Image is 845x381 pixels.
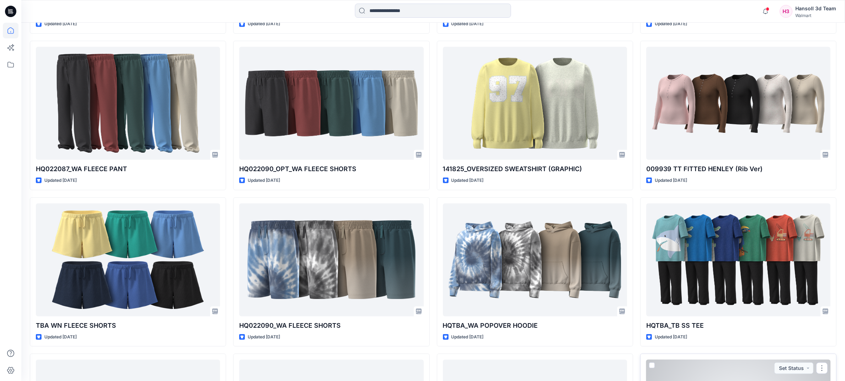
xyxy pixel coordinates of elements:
[646,164,830,174] p: 009939 TT FITTED HENLEY (Rib Ver)
[36,203,220,316] a: TBA WN FLEECE SHORTS
[646,203,830,316] a: HQTBA_TB SS TEE
[239,164,423,174] p: HQ022090_OPT_WA FLEECE SHORTS
[44,20,77,28] p: Updated [DATE]
[239,321,423,331] p: HQ022090_WA FLEECE SHORTS
[780,5,792,18] div: H3
[239,47,423,160] a: HQ022090_OPT_WA FLEECE SHORTS
[36,164,220,174] p: HQ022087_WA FLEECE PANT
[655,20,687,28] p: Updated [DATE]
[646,47,830,160] a: 009939 TT FITTED HENLEY (Rib Ver)
[795,13,836,18] div: Walmart
[646,321,830,331] p: HQTBA_TB SS TEE
[443,203,627,316] a: HQTBA_WA POPOVER HOODIE
[248,20,280,28] p: Updated [DATE]
[44,333,77,341] p: Updated [DATE]
[239,203,423,316] a: HQ022090_WA FLEECE SHORTS
[451,333,484,341] p: Updated [DATE]
[44,177,77,184] p: Updated [DATE]
[36,321,220,331] p: TBA WN FLEECE SHORTS
[443,321,627,331] p: HQTBA_WA POPOVER HOODIE
[443,164,627,174] p: 141825_OVERSIZED SWEATSHIRT (GRAPHIC)
[795,4,836,13] div: Hansoll 3d Team
[248,333,280,341] p: Updated [DATE]
[36,47,220,160] a: HQ022087_WA FLEECE PANT
[655,177,687,184] p: Updated [DATE]
[451,20,484,28] p: Updated [DATE]
[443,47,627,160] a: 141825_OVERSIZED SWEATSHIRT (GRAPHIC)
[248,177,280,184] p: Updated [DATE]
[655,333,687,341] p: Updated [DATE]
[451,177,484,184] p: Updated [DATE]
